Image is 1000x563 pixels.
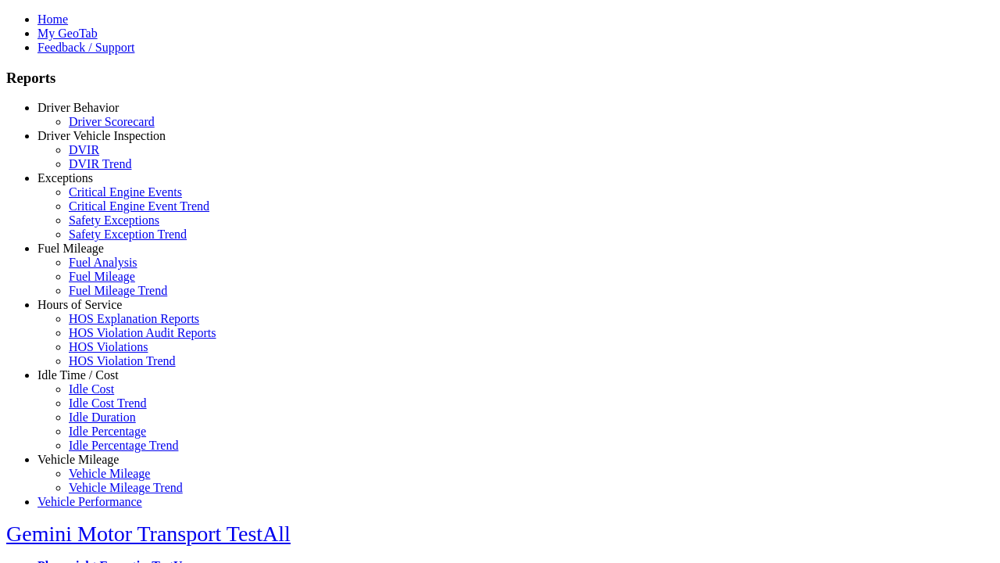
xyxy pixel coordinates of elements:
[69,185,182,199] a: Critical Engine Events
[69,411,136,424] a: Idle Duration
[69,396,147,410] a: Idle Cost Trend
[69,115,155,128] a: Driver Scorecard
[69,143,99,156] a: DVIR
[37,453,119,466] a: Vehicle Mileage
[37,27,98,40] a: My GeoTab
[37,242,104,255] a: Fuel Mileage
[69,481,183,494] a: Vehicle Mileage Trend
[37,129,166,142] a: Driver Vehicle Inspection
[69,228,187,241] a: Safety Exception Trend
[69,199,209,213] a: Critical Engine Event Trend
[37,171,93,185] a: Exceptions
[6,522,291,546] a: Gemini Motor Transport TestAll
[37,101,119,114] a: Driver Behavior
[69,326,216,339] a: HOS Violation Audit Reports
[69,157,131,170] a: DVIR Trend
[37,13,68,26] a: Home
[69,340,148,353] a: HOS Violations
[69,439,178,452] a: Idle Percentage Trend
[37,495,142,508] a: Vehicle Performance
[69,213,159,227] a: Safety Exceptions
[69,270,135,283] a: Fuel Mileage
[69,354,176,368] a: HOS Violation Trend
[69,382,114,396] a: Idle Cost
[37,298,122,311] a: Hours of Service
[37,41,134,54] a: Feedback / Support
[69,467,150,480] a: Vehicle Mileage
[6,70,994,87] h3: Reports
[69,312,199,325] a: HOS Explanation Reports
[37,368,119,382] a: Idle Time / Cost
[69,425,146,438] a: Idle Percentage
[69,284,167,297] a: Fuel Mileage Trend
[69,256,137,269] a: Fuel Analysis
